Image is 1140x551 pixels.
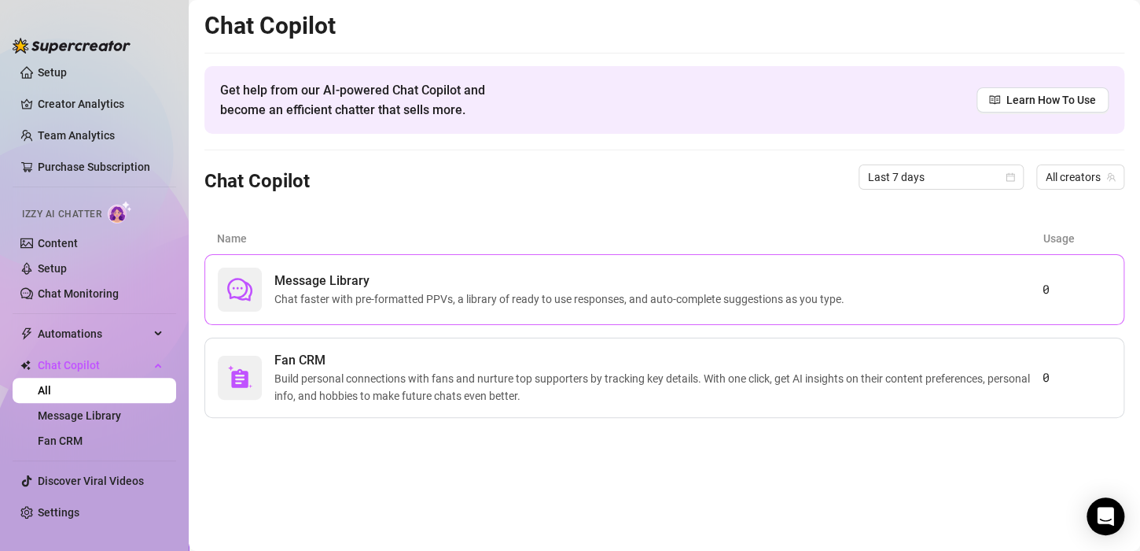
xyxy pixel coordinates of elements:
[274,272,851,290] span: Message Library
[22,207,101,222] span: Izzy AI Chatter
[220,80,523,120] span: Get help from our AI-powered Chat Copilot and become an efficient chatter that sells more.
[38,321,149,346] span: Automations
[38,506,79,519] a: Settings
[13,38,131,54] img: logo-BBDzfeDw.svg
[1046,165,1115,189] span: All creators
[38,384,51,397] a: All
[20,360,31,371] img: Chat Copilot
[1043,280,1111,299] article: 0
[1043,230,1112,247] article: Usage
[38,287,119,300] a: Chat Monitoring
[38,353,149,378] span: Chat Copilot
[1043,368,1111,387] article: 0
[217,230,1043,247] article: Name
[989,94,1000,105] span: read
[1006,172,1015,182] span: calendar
[38,66,67,79] a: Setup
[1106,172,1116,182] span: team
[108,201,132,224] img: AI Chatter
[204,169,310,194] h3: Chat Copilot
[274,370,1043,405] span: Build personal connections with fans and nurture top supporters by tracking key details. With one...
[1087,497,1124,535] div: Open Intercom Messenger
[38,409,121,422] a: Message Library
[227,365,252,390] img: svg%3e
[274,290,851,308] span: Chat faster with pre-formatted PPVs, a library of ready to use responses, and auto-complete sugge...
[38,435,83,447] a: Fan CRM
[976,87,1109,113] a: Learn How To Use
[38,237,78,250] a: Content
[204,11,1124,41] h2: Chat Copilot
[38,154,164,179] a: Purchase Subscription
[38,475,144,487] a: Discover Viral Videos
[274,351,1043,370] span: Fan CRM
[868,165,1014,189] span: Last 7 days
[227,277,252,302] span: comment
[38,91,164,116] a: Creator Analytics
[20,327,33,340] span: thunderbolt
[1006,91,1096,109] span: Learn How To Use
[38,129,115,142] a: Team Analytics
[38,262,67,275] a: Setup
